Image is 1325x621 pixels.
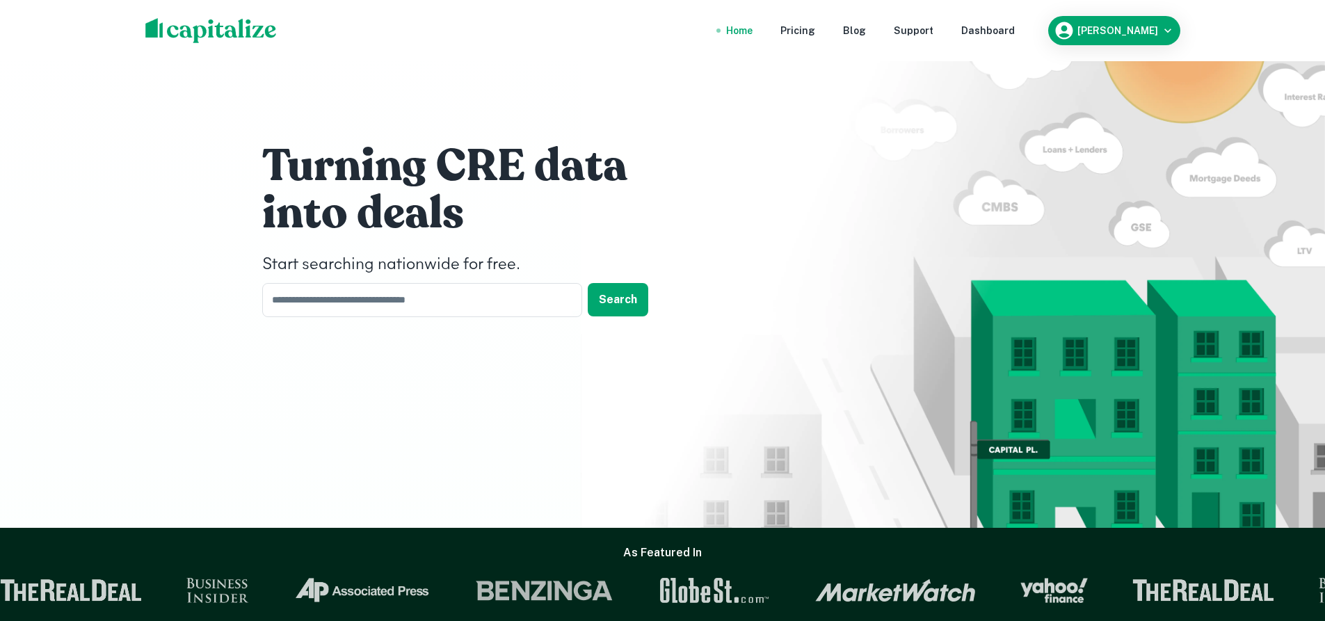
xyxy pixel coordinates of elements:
img: Business Insider [88,578,150,603]
h6: As Featured In [623,545,702,561]
img: Associated Press [195,578,332,603]
a: Dashboard [961,23,1015,38]
button: [PERSON_NAME] [1048,16,1180,45]
img: The Real Deal [1034,579,1175,602]
a: Home [726,23,753,38]
button: Search [588,283,648,316]
a: Blog [843,23,866,38]
a: Pricing [780,23,815,38]
img: capitalize-logo.png [145,18,277,43]
img: Yahoo Finance [922,578,989,603]
img: GlobeSt [559,578,672,603]
a: Support [894,23,933,38]
iframe: Chat Widget [1255,510,1325,576]
h1: Turning CRE data [262,138,680,194]
img: Business Insider [1220,578,1283,603]
h6: [PERSON_NAME] [1077,26,1158,35]
img: Market Watch [716,579,877,602]
img: Benzinga [376,578,515,603]
h1: into deals [262,186,680,241]
h4: Start searching nationwide for free. [262,252,680,277]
